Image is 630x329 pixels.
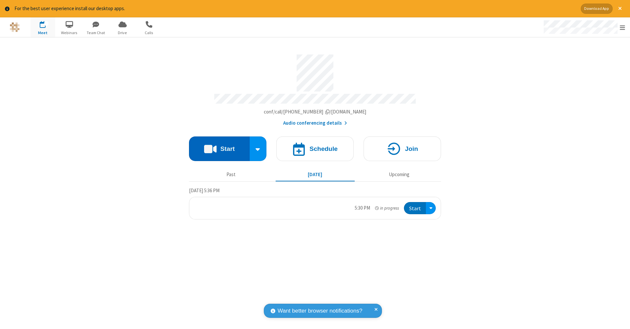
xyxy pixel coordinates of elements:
button: Copy my meeting room linkCopy my meeting room link [264,108,367,116]
span: Calls [137,30,161,36]
span: Team Chat [84,30,108,36]
section: Today's Meetings [189,187,441,219]
button: Schedule [276,136,354,161]
button: Start [404,202,426,214]
img: QA Selenium DO NOT DELETE OR CHANGE [10,22,20,32]
span: Meet [31,30,55,36]
h4: Start [220,146,235,152]
div: For the best user experience install our desktop apps. [14,5,576,12]
button: Past [192,169,271,181]
div: Open menu [426,202,436,214]
h4: Schedule [309,146,338,152]
button: Logo [2,17,27,37]
span: Copy my meeting room link [264,109,367,115]
em: in progress [375,205,399,211]
button: Audio conferencing details [283,119,347,127]
button: Join [364,136,441,161]
button: Start [189,136,250,161]
span: Webinars [57,30,82,36]
button: [DATE] [276,169,355,181]
div: Open menu [537,17,630,37]
button: Download App [581,4,613,14]
div: 5:30 PM [355,204,370,212]
div: 1 [44,21,49,26]
div: Start conference options [250,136,267,161]
button: Close alert [615,4,625,14]
section: Account details [189,50,441,127]
span: [DATE] 5:36 PM [189,187,220,194]
span: Drive [110,30,135,36]
h4: Join [405,146,418,152]
span: Want better browser notifications? [278,307,362,315]
button: Upcoming [360,169,439,181]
